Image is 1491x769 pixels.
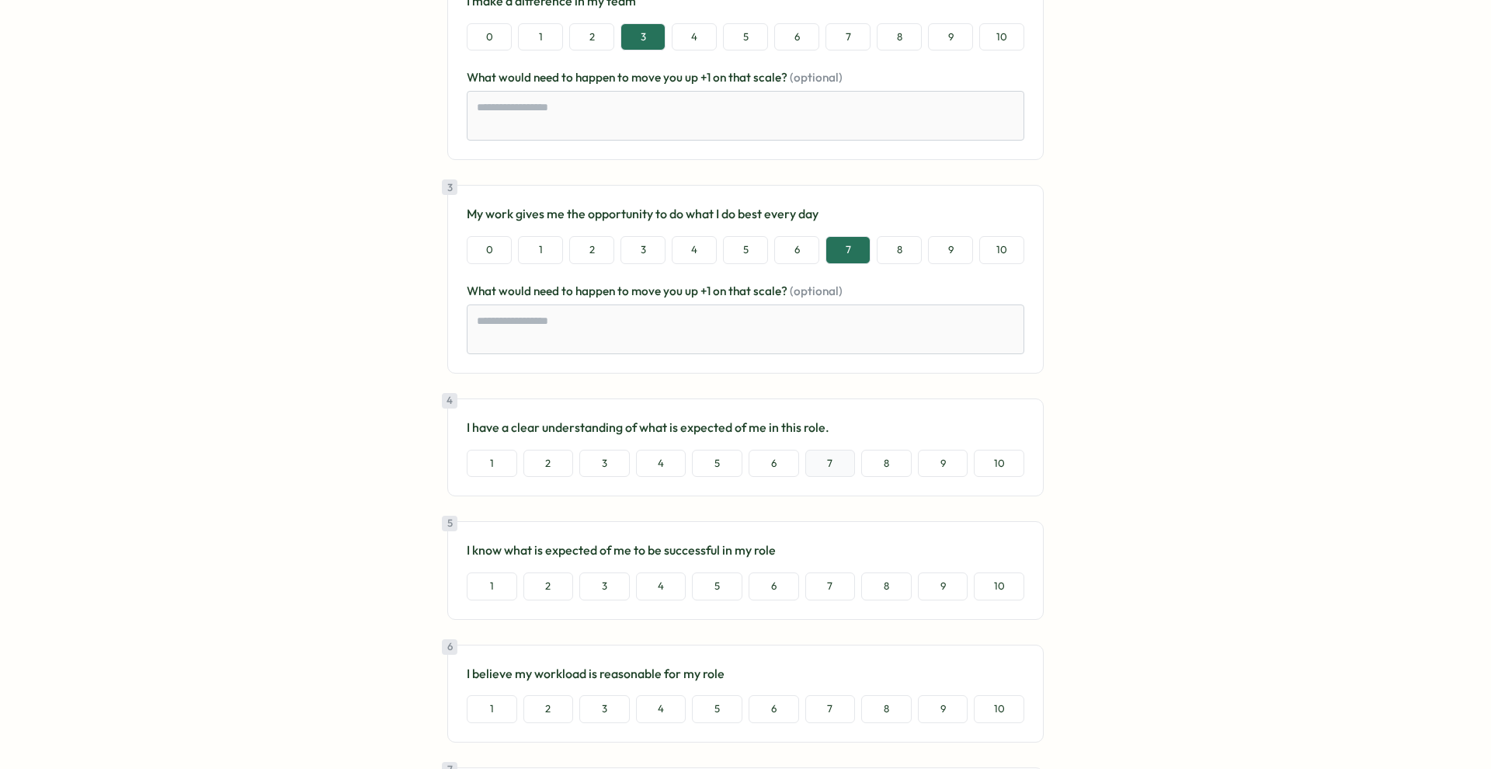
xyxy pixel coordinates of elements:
button: 6 [774,236,819,264]
button: 1 [518,236,563,264]
button: 4 [672,236,717,264]
span: happen [575,284,617,298]
button: 2 [523,695,574,723]
span: to [617,284,631,298]
span: move [631,284,663,298]
button: 6 [749,572,799,600]
span: on [713,284,728,298]
span: What [467,70,499,85]
p: I know what is expected of me to be successful in my role [467,541,1024,560]
button: 8 [861,695,912,723]
button: 10 [979,236,1024,264]
button: 1 [467,572,517,600]
button: 3 [579,695,630,723]
button: 0 [467,236,512,264]
span: up [685,70,700,85]
div: 6 [442,639,457,655]
span: +1 [700,284,713,298]
button: 0 [467,23,512,51]
button: 3 [620,236,666,264]
p: My work gives me the opportunity to do what I do best every day [467,204,1024,224]
button: 7 [825,236,871,264]
button: 4 [636,572,686,600]
button: 4 [636,450,686,478]
button: 6 [749,695,799,723]
button: 1 [518,23,563,51]
button: 8 [861,450,912,478]
button: 8 [877,23,922,51]
button: 10 [974,695,1024,723]
span: happen [575,70,617,85]
span: need [533,284,561,298]
div: 3 [442,179,457,195]
span: would [499,70,533,85]
span: to [617,70,631,85]
button: 2 [523,572,574,600]
span: to [561,70,575,85]
span: you [663,70,685,85]
button: 10 [974,572,1024,600]
button: 9 [918,695,968,723]
span: What [467,284,499,298]
div: 5 [442,516,457,531]
button: 5 [692,450,742,478]
button: 9 [928,23,973,51]
button: 3 [579,450,630,478]
button: 5 [723,23,768,51]
button: 9 [928,236,973,264]
button: 3 [579,572,630,600]
button: 7 [825,23,871,51]
span: move [631,70,663,85]
span: that [728,284,753,298]
span: +1 [700,70,713,85]
span: scale? [753,70,790,85]
span: would [499,284,533,298]
button: 10 [979,23,1024,51]
span: scale? [753,284,790,298]
button: 3 [620,23,666,51]
button: 7 [805,572,856,600]
button: 2 [569,236,614,264]
button: 8 [877,236,922,264]
button: 9 [918,450,968,478]
button: 7 [805,695,856,723]
button: 5 [692,695,742,723]
span: need [533,70,561,85]
button: 6 [774,23,819,51]
button: 5 [723,236,768,264]
span: to [561,284,575,298]
button: 10 [974,450,1024,478]
button: 8 [861,572,912,600]
button: 1 [467,450,517,478]
span: (optional) [790,284,843,298]
span: on [713,70,728,85]
button: 2 [569,23,614,51]
button: 5 [692,572,742,600]
button: 7 [805,450,856,478]
button: 4 [636,695,686,723]
button: 9 [918,572,968,600]
span: (optional) [790,70,843,85]
button: 6 [749,450,799,478]
span: you [663,284,685,298]
span: that [728,70,753,85]
button: 1 [467,695,517,723]
p: I believe my workload is reasonable for my role [467,664,1024,684]
button: 2 [523,450,574,478]
span: up [685,284,700,298]
p: I have a clear understanding of what is expected of me in this role. [467,418,1024,437]
div: 4 [442,393,457,409]
button: 4 [672,23,717,51]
